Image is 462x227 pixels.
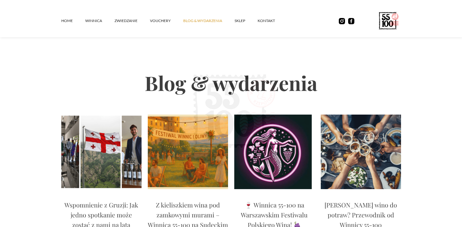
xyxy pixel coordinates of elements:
[61,11,85,30] a: Home
[235,11,258,30] a: SKLEP
[150,11,183,30] a: vouchery
[183,11,235,30] a: Blog & Wydarzenia
[114,11,150,30] a: ZWIEDZANIE
[258,11,287,30] a: kontakt
[85,11,114,30] a: winnica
